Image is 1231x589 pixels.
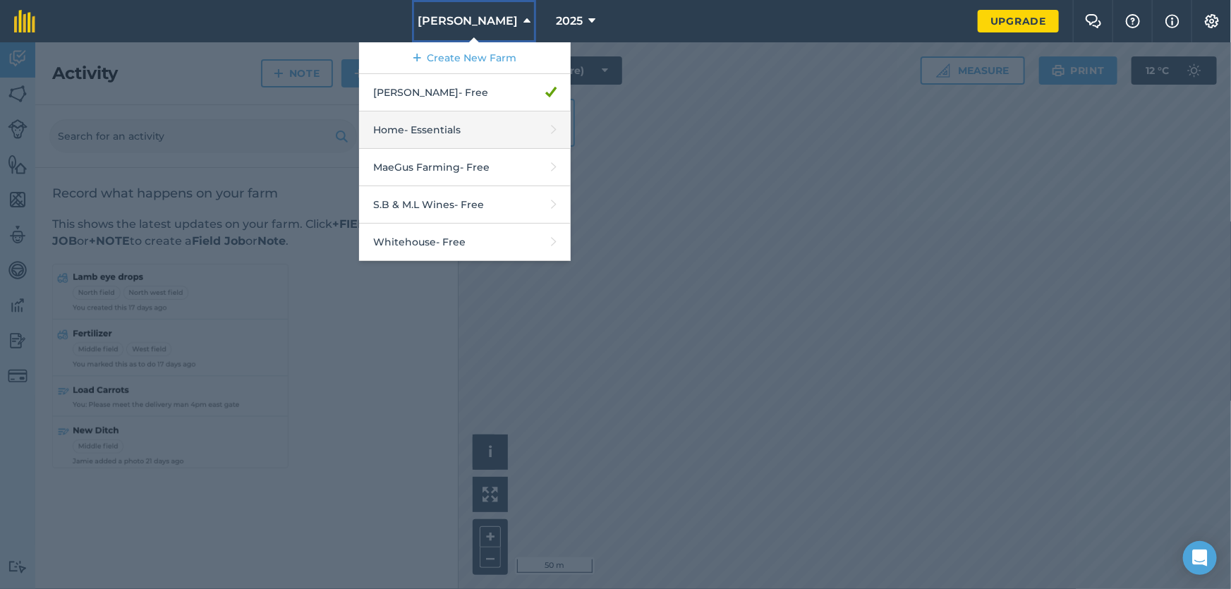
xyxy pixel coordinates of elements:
[1183,541,1217,575] div: Open Intercom Messenger
[359,111,571,149] a: Home- Essentials
[418,13,518,30] span: [PERSON_NAME]
[14,10,35,32] img: fieldmargin Logo
[359,74,571,111] a: [PERSON_NAME]- Free
[1165,13,1180,30] img: svg+xml;base64,PHN2ZyB4bWxucz0iaHR0cDovL3d3dy53My5vcmcvMjAwMC9zdmciIHdpZHRoPSIxNyIgaGVpZ2h0PSIxNy...
[978,10,1059,32] a: Upgrade
[359,149,571,186] a: MaeGus Farming- Free
[359,186,571,224] a: S.B & M.L Wines- Free
[1203,14,1220,28] img: A cog icon
[359,42,571,74] a: Create New Farm
[556,13,583,30] span: 2025
[1085,14,1102,28] img: Two speech bubbles overlapping with the left bubble in the forefront
[1124,14,1141,28] img: A question mark icon
[359,224,571,261] a: Whitehouse- Free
